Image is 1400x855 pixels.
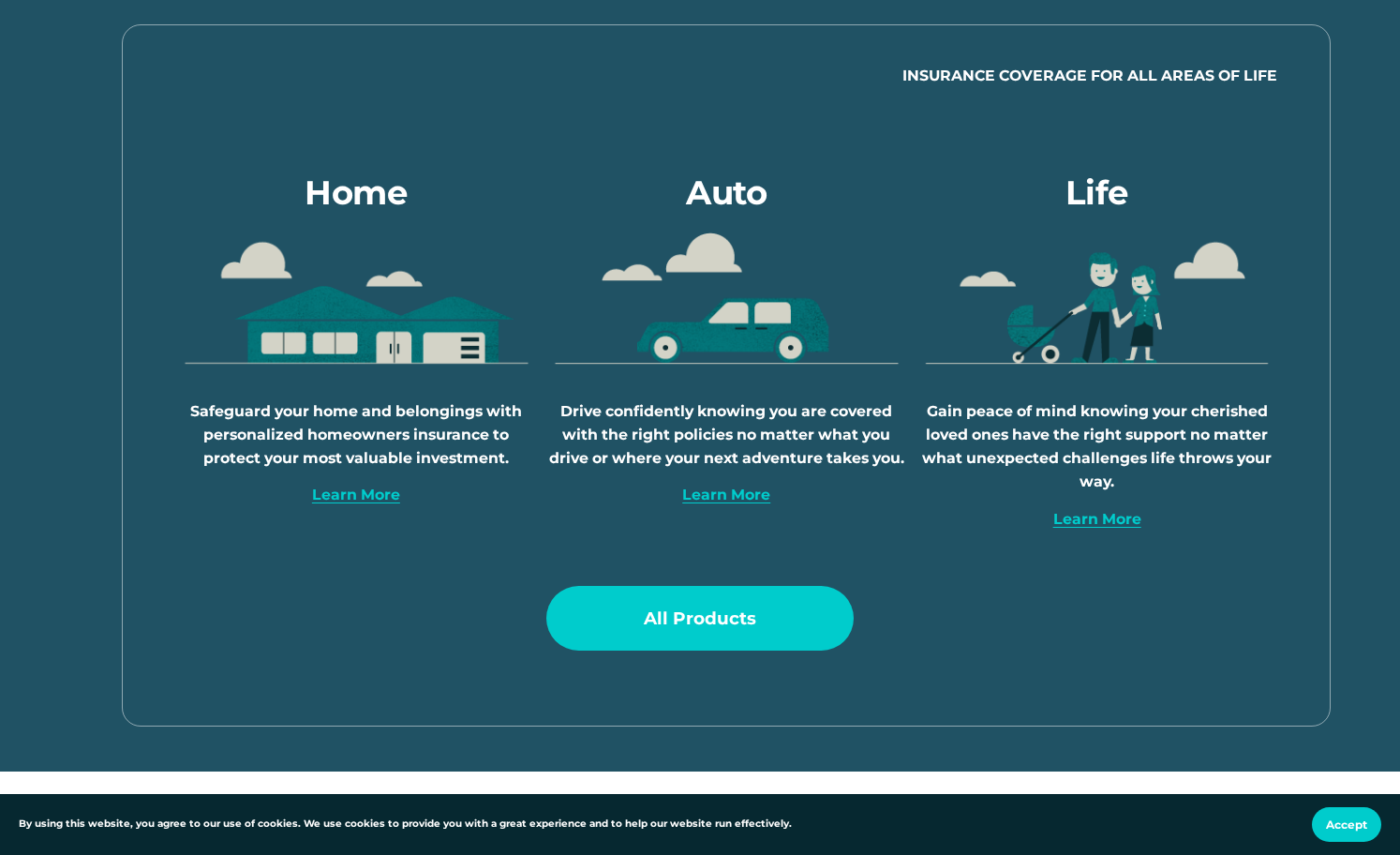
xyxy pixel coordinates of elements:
a: Learn More [682,486,770,503]
button: Accept [1312,807,1381,842]
strong: Home [305,172,408,213]
a: Learn More [1053,510,1141,528]
a: Learn More [312,486,400,503]
span: Accept [1326,817,1367,832]
p: Drive confidently knowing you are covered with the right policies no matter what you drive or whe... [546,399,906,471]
p: By using this website, you agree to our use of cookies. We use cookies to provide you with a grea... [19,817,792,832]
a: All Products [546,586,854,651]
strong: Auto [686,172,767,213]
p: INSURANCE COVERAGE FOR ALL AREAS OF LIFE [176,64,1277,87]
strong: Life [1065,172,1128,213]
p: Safeguard your home and belongings with personalized homeowners insurance to protect your most va... [176,399,536,471]
strong: Gain peace of mind knowing your cherished loved ones have the right support no matter what unexpe... [922,402,1275,491]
